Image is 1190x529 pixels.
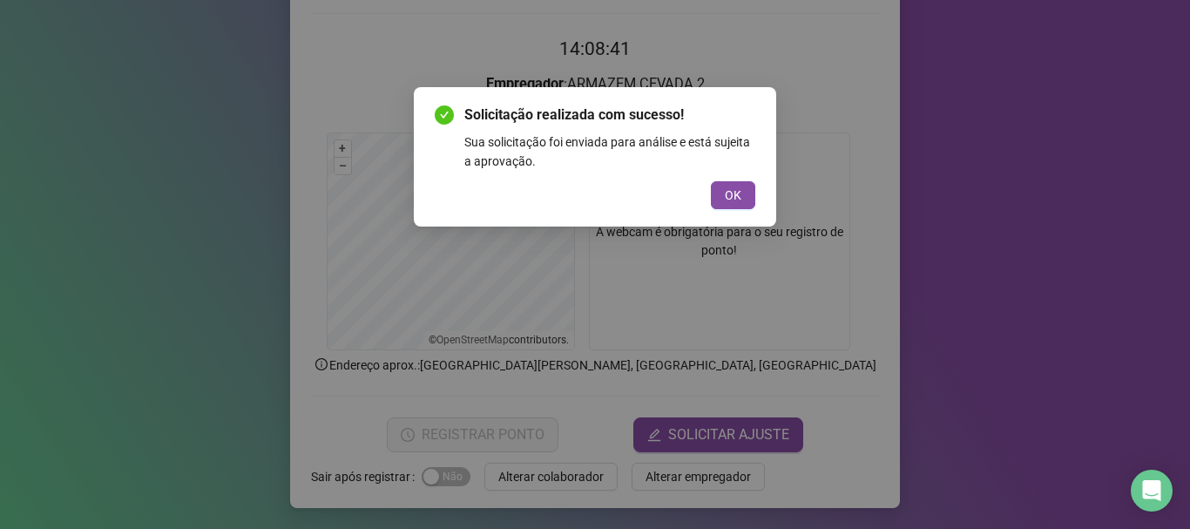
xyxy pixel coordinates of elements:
span: OK [725,186,741,205]
div: Open Intercom Messenger [1131,470,1173,512]
span: Solicitação realizada com sucesso! [464,105,755,125]
button: OK [711,181,755,209]
div: Sua solicitação foi enviada para análise e está sujeita a aprovação. [464,132,755,171]
span: check-circle [435,105,454,125]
